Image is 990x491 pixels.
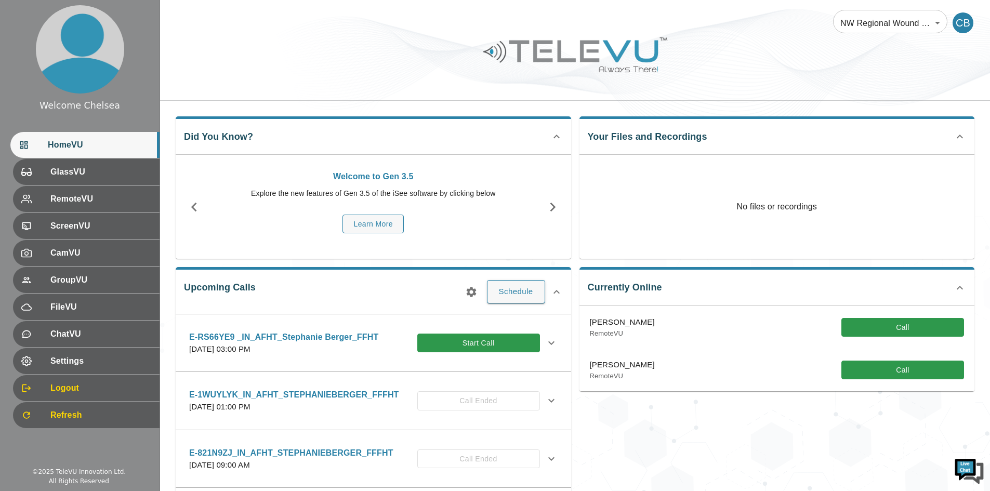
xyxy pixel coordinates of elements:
p: E-RS66YE9 _IN_AFHT_Stephanie Berger_FFHT [189,331,378,343]
button: Schedule [487,280,545,303]
img: Logo [482,33,669,76]
p: E-821N9ZJ_IN_AFHT_STEPHANIEBERGER_FFFHT [189,447,393,459]
div: E-RS66YE9 _IN_AFHT_Stephanie Berger_FFHT[DATE] 03:00 PMStart Call [181,325,566,362]
div: CB [953,12,973,33]
div: FileVU [13,294,160,320]
button: Start Call [417,334,540,353]
span: FileVU [50,301,151,313]
span: Settings [50,355,151,367]
div: Logout [13,375,160,401]
span: ScreenVU [50,220,151,232]
p: [PERSON_NAME] [590,316,655,328]
button: Call [841,318,964,337]
p: E-1WUYLYK_IN_AFHT_STEPHANIEBERGER_FFFHT [189,389,399,401]
div: E-821N9ZJ_IN_AFHT_STEPHANIEBERGER_FFFHT[DATE] 09:00 AMCall Ended [181,441,566,477]
span: Refresh [50,409,151,421]
div: GlassVU [13,159,160,185]
span: CamVU [50,247,151,259]
span: RemoteVU [50,193,151,205]
div: All Rights Reserved [49,476,109,486]
div: ScreenVU [13,213,160,239]
img: profile.png [36,5,124,94]
p: [DATE] 01:00 PM [189,401,399,413]
div: RemoteVU [13,186,160,212]
img: Chat Widget [954,455,985,486]
button: Call [841,361,964,380]
p: RemoteVU [590,328,655,339]
p: No files or recordings [579,155,975,259]
p: [PERSON_NAME] [590,359,655,371]
div: ChatVU [13,321,160,347]
div: Refresh [13,402,160,428]
div: NW Regional Wound Care [833,8,947,37]
p: Explore the new features of Gen 3.5 of the iSee software by clicking below [218,188,529,199]
span: ChatVU [50,328,151,340]
div: Welcome Chelsea [39,99,120,112]
button: Learn More [342,215,404,234]
span: HomeVU [48,139,151,151]
div: E-1WUYLYK_IN_AFHT_STEPHANIEBERGER_FFFHT[DATE] 01:00 PMCall Ended [181,382,566,419]
p: [DATE] 09:00 AM [189,459,393,471]
span: Logout [50,382,151,394]
p: Welcome to Gen 3.5 [218,170,529,183]
div: HomeVU [10,132,160,158]
div: CamVU [13,240,160,266]
div: GroupVU [13,267,160,293]
p: RemoteVU [590,371,655,381]
span: GlassVU [50,166,151,178]
div: Settings [13,348,160,374]
p: [DATE] 03:00 PM [189,343,378,355]
div: © 2025 TeleVU Innovation Ltd. [32,467,126,476]
span: GroupVU [50,274,151,286]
